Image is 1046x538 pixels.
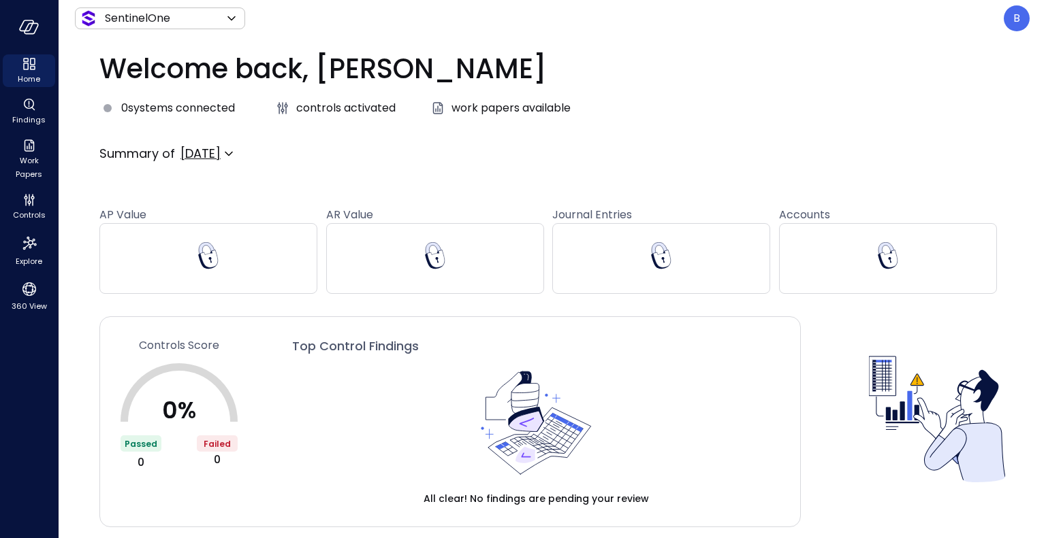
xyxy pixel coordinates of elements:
[552,207,632,223] span: Journal Entries
[99,144,175,163] p: Summary of
[138,454,144,471] span: 0
[121,337,238,354] a: Controls Score
[1013,10,1020,27] p: B
[80,10,97,27] img: Icon
[292,337,419,355] span: Top Control Findings
[3,190,55,223] div: Controls
[3,136,55,182] div: Work Papers
[204,438,231,450] span: Failed
[195,242,222,274] div: This requires permissions that are missing from your user role. If you need access to this, pleas...
[18,72,40,86] span: Home
[121,100,235,116] span: 0 systems connected
[99,48,1005,89] p: Welcome back, [PERSON_NAME]
[648,242,675,274] div: This requires permissions that are missing from your user role. If you need access to this, pleas...
[99,207,146,223] span: AP Value
[180,142,221,165] div: [DATE]
[162,399,196,422] p: 0 %
[424,491,649,506] span: All clear! No findings are pending your review
[105,10,170,27] p: SentinelOne
[869,351,1005,487] img: Controls
[125,438,157,450] span: Passed
[3,278,55,314] div: 360 View
[430,100,571,116] a: work papers available
[3,54,55,87] div: Home
[296,100,396,116] span: controls activated
[16,254,42,268] span: Explore
[274,100,396,116] a: controls activated
[3,95,55,128] div: Findings
[8,154,50,181] span: Work Papers
[779,207,830,223] span: Accounts
[326,207,373,223] span: AR Value
[422,242,449,274] div: This requires permissions that are missing from your user role. If you need access to this, pleas...
[13,208,46,222] span: Controls
[12,113,46,127] span: Findings
[3,231,55,269] div: Explore
[1004,5,1030,31] div: Brianr
[214,452,221,468] span: 0
[12,299,47,313] span: 360 View
[451,100,571,116] span: work papers available
[874,242,902,274] div: This requires permissions that are missing from your user role. If you need access to this, pleas...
